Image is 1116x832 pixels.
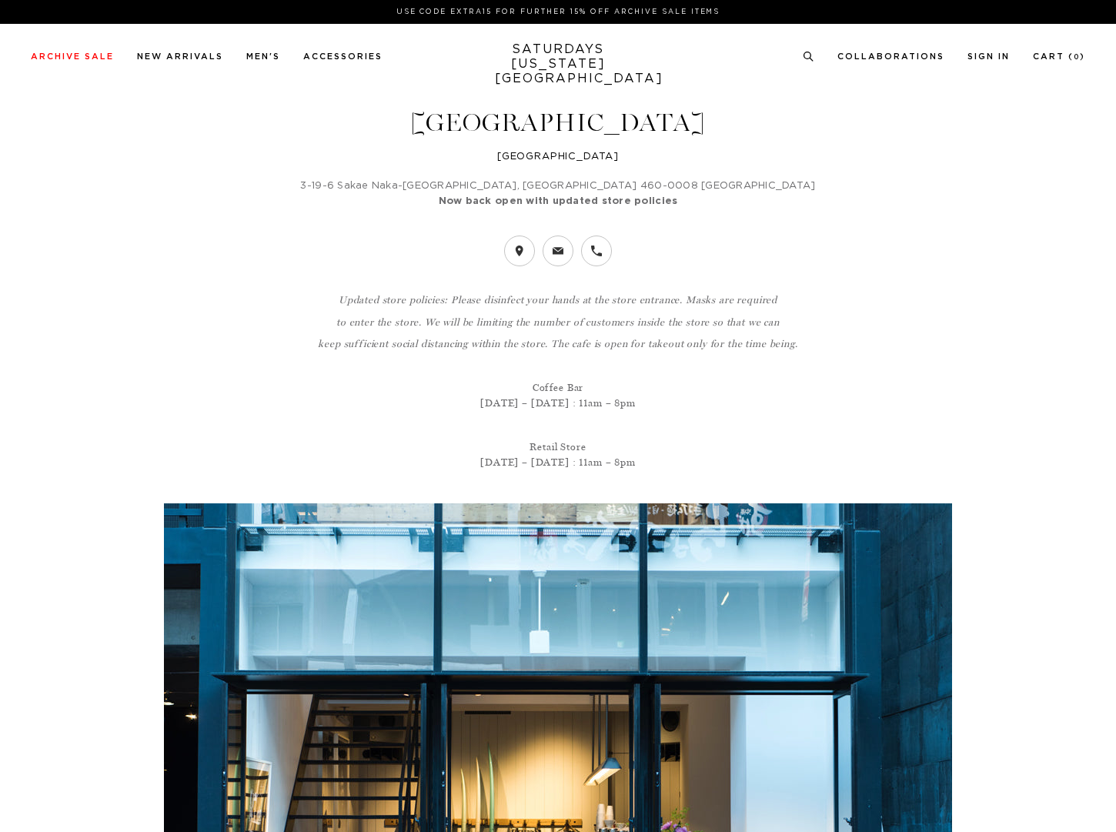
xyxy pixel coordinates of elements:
p: Coffee Bar [DATE] – [DATE] : 11am – 8pm [35,380,1081,411]
a: Archive Sale [31,52,114,61]
h4: [GEOGRAPHIC_DATA] [35,149,1081,165]
a: New Arrivals [137,52,223,61]
i: to enter the store. We will be limiting the number of customers inside the store so that we can [336,316,780,328]
a: Cart (0) [1033,52,1085,61]
i: keep sufficient social distancing within the store. The cafe is open for takeout only for the tim... [318,338,797,349]
a: SATURDAYS[US_STATE][GEOGRAPHIC_DATA] [495,42,622,86]
i: Updated store policies: Please disinfect your hands at the store entrance. Masks are required [339,294,777,306]
a: Sign In [967,52,1010,61]
a: Collaborations [837,52,944,61]
strong: Now back open with updated store policies [439,196,678,206]
h1: [GEOGRAPHIC_DATA] [35,110,1081,135]
p: 3-19-6 Sakae Naka-[GEOGRAPHIC_DATA], [GEOGRAPHIC_DATA] 460-0008 [GEOGRAPHIC_DATA] [35,179,1081,194]
a: Men's [246,52,280,61]
small: 0 [1074,54,1080,61]
p: Use Code EXTRA15 for Further 15% Off Archive Sale Items [37,6,1079,18]
p: Retail Store [DATE] – [DATE] : 11am – 8pm [35,439,1081,470]
a: Accessories [303,52,383,61]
